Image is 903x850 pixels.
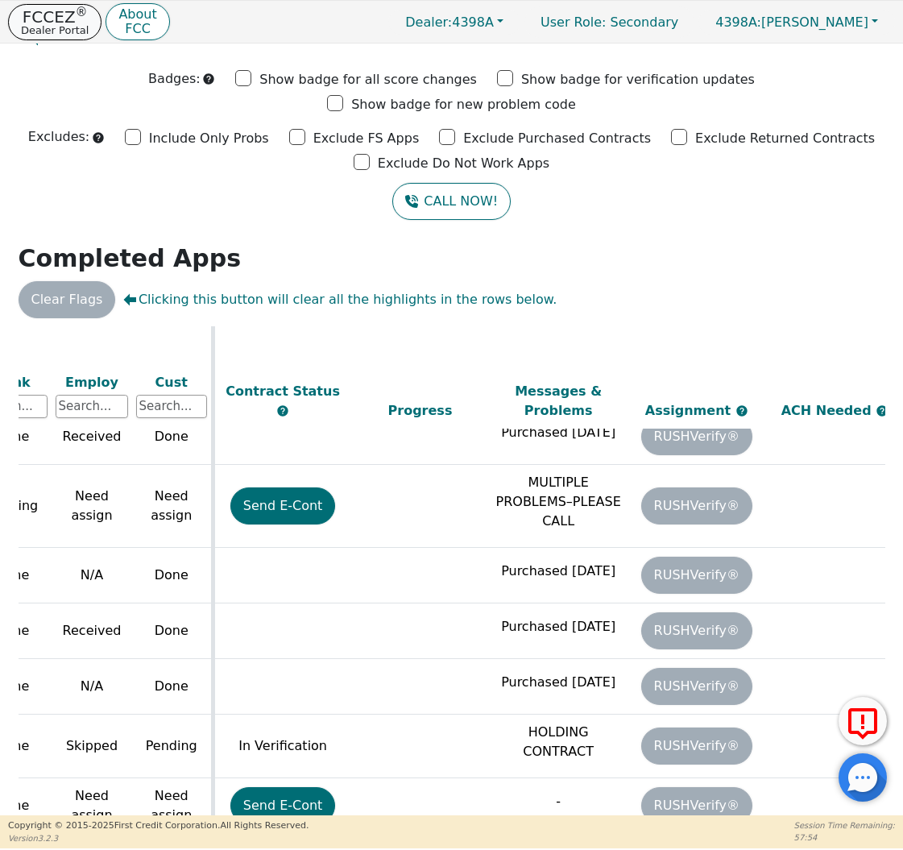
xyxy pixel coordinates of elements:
p: Exclude Purchased Contracts [463,129,651,148]
td: Done [132,603,213,658]
div: Employ [56,373,128,392]
button: Report Error to FCC [839,697,887,745]
input: Search... [136,394,207,418]
td: N/A [52,658,132,714]
td: Received [52,408,132,464]
sup: ® [76,5,88,19]
button: Dealer:4398A [388,10,520,35]
p: Exclude Returned Contracts [695,129,875,148]
button: CALL NOW! [392,183,511,220]
p: - [493,792,623,811]
span: [PERSON_NAME] [715,15,868,30]
td: Need assign [132,464,213,547]
p: Show badge for all score changes [259,70,477,89]
a: User Role: Secondary [524,6,694,38]
input: Search... [56,394,128,418]
td: N/A [52,547,132,603]
p: Purchased [DATE] [493,562,623,581]
td: Skipped [52,714,132,777]
p: Show badge for new problem code [351,95,576,114]
button: 4398A:[PERSON_NAME] [698,10,895,35]
td: Need assign [132,777,213,833]
div: Cust [136,373,207,392]
p: Purchased [DATE] [493,617,623,636]
p: FCC [118,23,156,35]
span: 4398A [405,15,494,30]
span: User Role : [541,15,606,30]
strong: Completed Apps [19,244,242,272]
p: Secondary [524,6,694,38]
p: Copyright © 2015- 2025 First Credit Corporation. [8,819,309,833]
td: Done [132,408,213,464]
span: Contract Status [226,383,340,398]
span: ACH Needed [781,402,876,417]
button: Send E-Cont [230,787,336,824]
span: 4398A: [715,15,761,30]
p: FCCEZ [21,9,89,25]
p: About [118,8,156,21]
p: Session Time Remaining: [794,819,895,831]
p: Include Only Probs [149,129,269,148]
span: Clicking this button will clear all the highlights in the rows below. [123,290,557,309]
td: Done [132,658,213,714]
div: Messages & Problems [493,381,623,420]
p: 57:54 [794,831,895,844]
td: Received [52,603,132,658]
button: AboutFCC [106,3,169,41]
td: Need assign [52,777,132,833]
button: Send E-Cont [230,487,336,525]
p: Purchased [DATE] [493,673,623,692]
div: Progress [355,400,486,420]
p: Exclude Do Not Work Apps [378,154,549,173]
td: Done [132,547,213,603]
p: Purchased [DATE] [493,423,623,442]
p: HOLDING CONTRACT [493,723,623,761]
p: Dealer Portal [21,25,89,35]
span: All Rights Reserved. [220,820,309,831]
p: Excludes: [28,127,89,147]
span: Assignment [645,402,735,417]
span: Dealer: [405,15,452,30]
p: MULTIPLE PROBLEMS–PLEASE CALL [493,473,623,531]
td: In Verification [213,714,351,777]
td: Need assign [52,464,132,547]
p: Badges: [148,69,201,89]
td: Pending [132,714,213,777]
button: FCCEZ®Dealer Portal [8,4,101,40]
p: Version 3.2.3 [8,832,309,844]
p: Show badge for verification updates [521,70,755,89]
p: Exclude FS Apps [313,129,420,148]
